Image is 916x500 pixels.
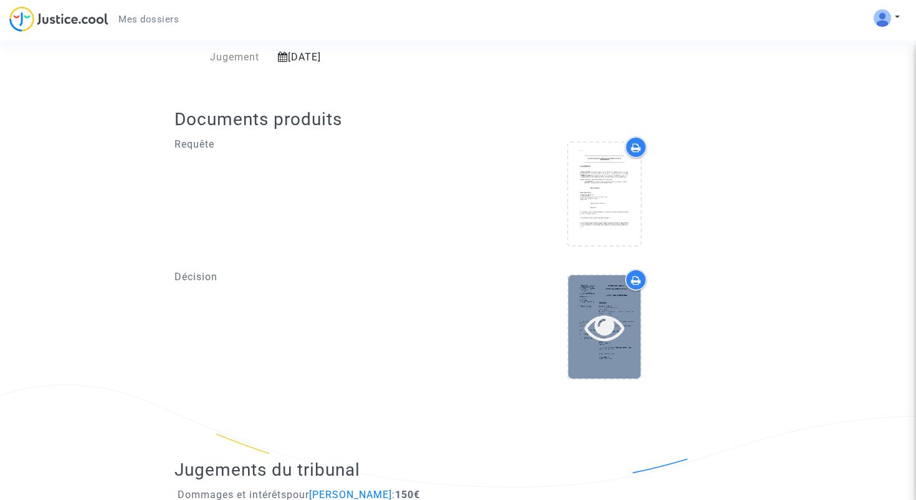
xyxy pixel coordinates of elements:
h2: Documents produits [174,108,742,130]
h2: Jugements du tribunal [174,459,742,481]
p: Requête [174,136,449,152]
img: jc-logo.svg [9,6,108,32]
div: [DATE] [269,50,521,65]
span: Mes dossiers [118,14,179,25]
div: Jugement [174,50,269,65]
a: Mes dossiers [108,10,189,29]
p: Décision [174,269,449,285]
img: ALV-UjWngUXsGRVc2J35k9-TI-yNdfkE8aXCL8vQ59rVX_uokiJ_Mj7QWsO7RXldCm_AuV649zfkJflOdwrkXY_fqYaKQFUNH... [874,9,891,27]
